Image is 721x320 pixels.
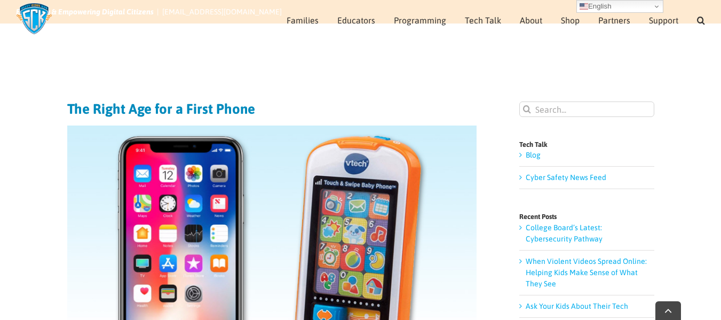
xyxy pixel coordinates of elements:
[649,16,678,25] span: Support
[16,3,52,35] img: Savvy Cyber Kids Logo
[519,141,654,148] h4: Tech Talk
[526,257,647,288] a: When Violent Videos Spread Online: Helping Kids Make Sense of What They See
[465,16,501,25] span: Tech Talk
[287,16,319,25] span: Families
[598,16,630,25] span: Partners
[561,16,580,25] span: Shop
[67,102,477,116] h1: The Right Age for a First Phone
[394,16,446,25] span: Programming
[526,302,628,310] a: Ask Your Kids About Their Tech
[519,213,654,220] h4: Recent Posts
[526,223,603,243] a: College Board’s Latest: Cybersecurity Pathway
[519,102,535,117] input: Search
[580,2,588,11] img: en
[520,16,542,25] span: About
[526,173,606,182] a: Cyber Safety News Feed
[519,102,654,117] input: Search...
[526,151,541,159] a: Blog
[337,16,375,25] span: Educators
